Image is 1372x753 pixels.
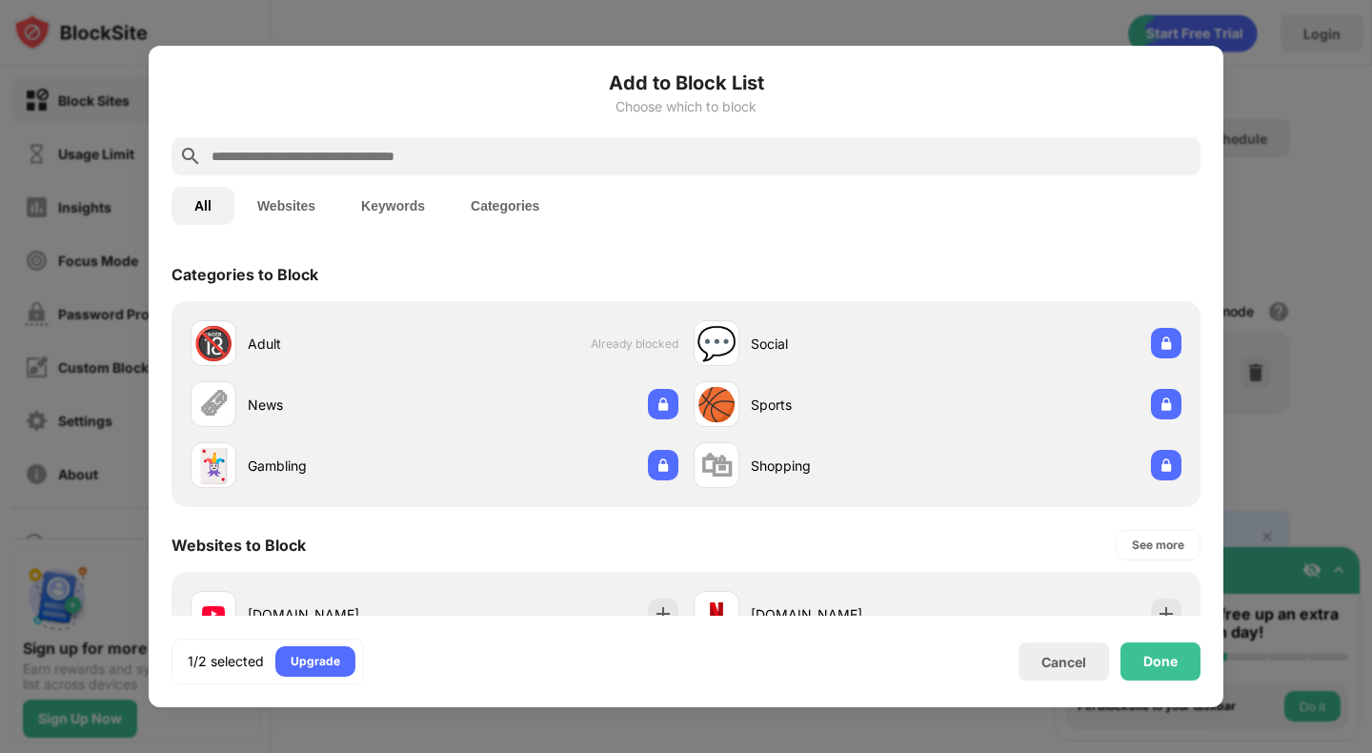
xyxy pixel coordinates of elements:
div: Cancel [1041,654,1086,670]
img: favicons [705,602,728,625]
span: Already blocked [591,336,678,351]
h6: Add to Block List [171,69,1200,97]
div: Sports [751,395,938,415]
button: Keywords [338,187,448,225]
img: search.svg [179,145,202,168]
div: Websites to Block [171,536,306,555]
button: All [171,187,234,225]
button: Categories [448,187,562,225]
div: Categories to Block [171,265,318,284]
div: [DOMAIN_NAME] [248,604,434,624]
div: 🛍 [700,446,733,485]
div: News [248,395,434,415]
div: Gambling [248,456,434,476]
div: 💬 [696,324,736,363]
div: 🔞 [193,324,233,363]
div: Choose which to block [171,99,1200,114]
div: Done [1143,654,1178,669]
div: 🗞 [197,385,230,424]
button: Websites [234,187,338,225]
div: [DOMAIN_NAME] [751,604,938,624]
div: Shopping [751,456,938,476]
div: Social [751,334,938,354]
div: Adult [248,334,434,354]
div: 🃏 [193,446,233,485]
div: See more [1132,536,1184,555]
div: 1/2 selected [188,652,264,671]
div: Upgrade [291,652,340,671]
img: favicons [202,602,225,625]
div: 🏀 [696,385,736,424]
